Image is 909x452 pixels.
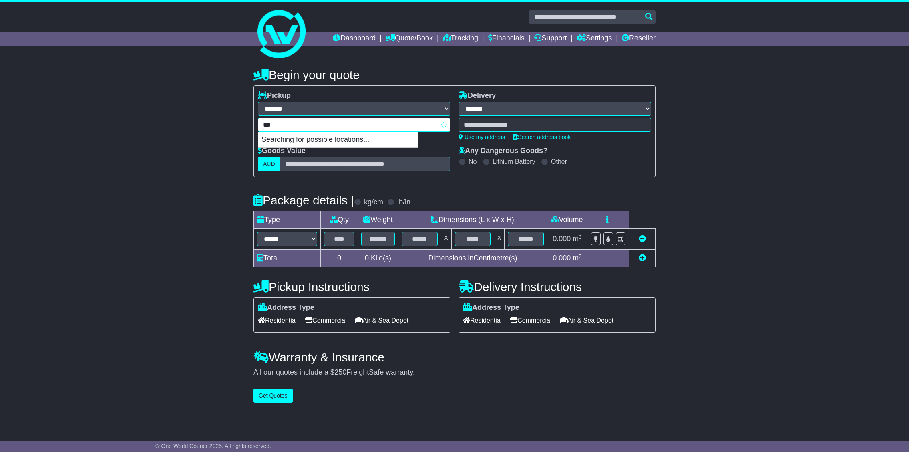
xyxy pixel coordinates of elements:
[321,211,358,229] td: Qty
[459,91,496,100] label: Delivery
[253,280,450,293] h4: Pickup Instructions
[155,443,271,449] span: © One World Courier 2025. All rights reserved.
[398,211,547,229] td: Dimensions (L x W x H)
[397,198,410,207] label: lb/in
[513,134,571,140] a: Search address book
[469,158,477,165] label: No
[534,32,567,46] a: Support
[463,303,519,312] label: Address Type
[253,194,354,207] h4: Package details |
[579,253,582,259] sup: 3
[553,254,571,262] span: 0.000
[547,211,587,229] td: Volume
[459,134,505,140] a: Use my address
[488,32,525,46] a: Financials
[333,32,376,46] a: Dashboard
[258,157,280,171] label: AUD
[386,32,433,46] a: Quote/Book
[551,158,567,165] label: Other
[253,368,656,377] div: All our quotes include a $ FreightSafe warranty.
[258,147,306,155] label: Goods Value
[334,368,346,376] span: 250
[639,235,646,243] a: Remove this item
[459,147,547,155] label: Any Dangerous Goods?
[553,235,571,243] span: 0.000
[365,254,369,262] span: 0
[510,314,551,327] span: Commercial
[258,132,418,147] p: Searching for possible locations...
[305,314,346,327] span: Commercial
[579,234,582,240] sup: 3
[321,250,358,267] td: 0
[573,254,582,262] span: m
[463,314,502,327] span: Residential
[253,389,293,403] button: Get Quotes
[398,250,547,267] td: Dimensions in Centimetre(s)
[573,235,582,243] span: m
[622,32,656,46] a: Reseller
[493,158,535,165] label: Lithium Battery
[258,314,297,327] span: Residential
[358,250,398,267] td: Kilo(s)
[258,118,450,132] typeahead: Please provide city
[639,254,646,262] a: Add new item
[358,211,398,229] td: Weight
[494,229,505,250] td: x
[364,198,383,207] label: kg/cm
[253,351,656,364] h4: Warranty & Insurance
[441,229,451,250] td: x
[254,211,321,229] td: Type
[577,32,612,46] a: Settings
[254,250,321,267] td: Total
[258,303,314,312] label: Address Type
[443,32,478,46] a: Tracking
[355,314,409,327] span: Air & Sea Depot
[459,280,656,293] h4: Delivery Instructions
[258,91,291,100] label: Pickup
[560,314,614,327] span: Air & Sea Depot
[253,68,656,81] h4: Begin your quote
